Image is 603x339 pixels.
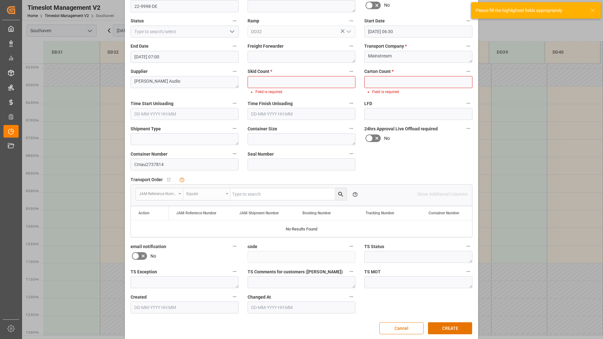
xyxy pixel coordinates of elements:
button: Skid Count * [347,67,355,75]
button: Container Number [231,150,239,158]
button: email notification [231,242,239,250]
button: Transport Company * [464,42,472,50]
button: CREATE [428,322,472,334]
span: TS Status [364,243,384,250]
span: email notification [131,243,166,250]
button: Seal Number [347,150,355,158]
button: Changed At [347,293,355,301]
button: Status [231,17,239,25]
div: Equals [186,189,224,197]
input: DD-MM-YYYY HH:MM [248,108,356,120]
span: code [248,243,257,250]
div: Action [138,211,149,215]
span: Supplier [131,68,148,75]
button: TS Status [464,242,472,250]
span: Time Finish Unloading [248,100,293,107]
input: Type to search/select [248,26,356,38]
button: Cancel [379,322,424,334]
button: Carton Count * [464,67,472,75]
span: Transport Company [364,43,407,50]
button: Created [231,293,239,301]
span: Shipment Type [131,126,161,132]
button: search button [335,188,347,200]
input: DD-MM-YYYY HH:MM [131,51,239,63]
button: code [347,242,355,250]
input: DD-MM-YYYY HH:MM [131,108,239,120]
textarea: Mainstream [364,51,472,63]
button: Supplier [231,67,239,75]
span: Freight Forwarder [248,43,284,50]
span: Ramp [248,18,259,24]
span: End Date [131,43,149,50]
span: No [384,2,390,9]
span: Status [131,18,144,24]
button: TS Exception [231,267,239,276]
button: Container Size [347,124,355,133]
button: TS Comments for customers ([PERSON_NAME]) [347,267,355,276]
button: open menu [136,188,183,200]
span: Time Start Unloading [131,100,173,107]
span: Container Number [131,151,167,158]
button: LFD [464,99,472,107]
span: Seal Number [248,151,274,158]
span: 24hrs Approval Live Offload required [364,126,438,132]
input: DD-MM-YYYY HH:MM [364,26,472,38]
button: Start Date [464,17,472,25]
textarea: [PERSON_NAME] Audio [131,76,239,88]
input: DD-MM-YYYY HH:MM [131,301,239,313]
button: 24hrs Approval Live Offload required [464,124,472,133]
button: open menu [183,188,231,200]
button: open menu [344,27,353,37]
span: Changed At [248,294,271,300]
button: Ramp [347,17,355,25]
span: TS Comments for customers ([PERSON_NAME]) [248,269,343,275]
button: Time Start Unloading [231,99,239,107]
span: Created [131,294,147,300]
div: JAM Reference Number [139,189,176,197]
span: JAM Reference Number [176,211,216,215]
span: TS Exception [131,269,157,275]
li: Field is required [372,89,467,95]
span: TS MOT [364,269,381,275]
div: Please fill the highlighted fields appropriately [476,7,584,14]
input: DD-MM-YYYY HH:MM [248,301,356,313]
button: Freight Forwarder [347,42,355,50]
span: Booking Number [302,211,331,215]
button: End Date [231,42,239,50]
span: Container Number [429,211,459,215]
span: JAM Shipment Number [239,211,279,215]
span: Tracking Number [366,211,394,215]
span: Carton Count [364,68,394,75]
span: No [384,135,390,142]
button: TS MOT [464,267,472,276]
input: Type to search [231,188,347,200]
span: Skid Count [248,68,272,75]
span: Start Date [364,18,385,24]
li: Field is required [255,89,350,95]
span: No [150,253,156,259]
button: Shipment Type [231,124,239,133]
button: Time Finish Unloading [347,99,355,107]
span: Transport Order [131,176,163,183]
input: Type to search/select [131,26,239,38]
span: Container Size [248,126,277,132]
span: LFD [364,100,372,107]
button: open menu [227,27,236,37]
